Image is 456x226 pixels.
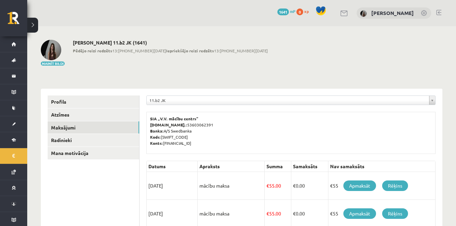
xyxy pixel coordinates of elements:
[371,10,414,16] a: [PERSON_NAME]
[304,8,309,14] span: xp
[265,161,291,172] th: Summa
[41,62,65,66] button: Mainīt bildi
[343,180,376,191] a: Apmaksāt
[150,140,163,146] b: Konts:
[149,96,426,105] span: 11.b2 JK
[198,172,265,200] td: mācību maksa
[343,208,376,219] a: Apmaksāt
[328,172,435,200] td: €55
[150,134,161,140] b: Kods:
[150,122,187,127] b: [DOMAIN_NAME].:
[328,161,435,172] th: Nav samaksāts
[166,48,214,53] b: Iepriekšējo reizi redzēts
[293,182,296,189] span: €
[150,128,164,134] b: Banka:
[48,121,139,134] a: Maksājumi
[291,172,328,200] td: 0.00
[198,161,265,172] th: Apraksts
[48,108,139,121] a: Atzīmes
[266,182,269,189] span: €
[73,48,268,54] span: 13:[PHONE_NUMBER][DATE] 13:[PHONE_NUMBER][DATE]
[291,161,328,172] th: Samaksāts
[73,48,112,53] b: Pēdējo reizi redzēts
[147,96,435,105] a: 11.b2 JK
[296,8,312,14] a: 0 xp
[73,40,268,46] h2: [PERSON_NAME] 11.b2 JK (1641)
[277,8,295,14] a: 1641 mP
[150,116,199,121] b: SIA „V.V. mācību centrs”
[7,12,27,29] a: Rīgas 1. Tālmācības vidusskola
[266,210,269,216] span: €
[296,8,303,15] span: 0
[150,116,432,146] p: 53603062391 A/S Swedbanka [SWIFT_CODE] [FINANCIAL_ID]
[147,161,198,172] th: Datums
[41,40,61,60] img: Elīna Krakovska
[293,210,296,216] span: €
[48,147,139,159] a: Mana motivācija
[147,172,198,200] td: [DATE]
[48,134,139,146] a: Radinieki
[48,95,139,108] a: Profils
[290,8,295,14] span: mP
[277,8,289,15] span: 1641
[360,10,367,17] img: Elīna Krakovska
[382,180,408,191] a: Rēķins
[382,208,408,219] a: Rēķins
[265,172,291,200] td: 55.00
